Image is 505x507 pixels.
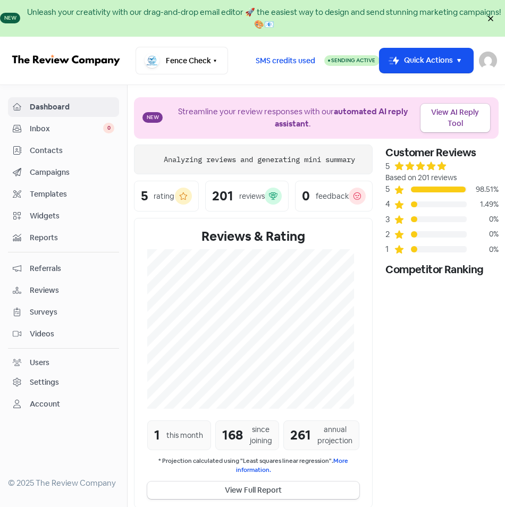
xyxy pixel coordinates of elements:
div: 0 [302,190,310,202]
div: Users [30,357,49,368]
a: Users [8,353,119,373]
a: Campaigns [8,163,119,182]
div: Streamline your review responses with our . [166,106,420,130]
a: Videos [8,324,119,344]
span: Widgets [30,210,114,222]
span: Templates [30,189,114,200]
a: Surveys [8,302,119,322]
span: 0 [103,123,114,133]
div: this month [166,430,203,441]
div: 201 [212,190,233,202]
span: Contacts [30,145,114,156]
a: 201reviews [205,181,289,212]
div: since joining [249,424,272,446]
button: Quick Actions [380,48,474,73]
div: Customer Reviews [385,145,499,160]
div: 2 [385,229,394,241]
a: Settings [8,373,119,392]
b: automated AI reply assistant [275,106,408,129]
div: 261 [290,426,311,445]
button: View Full Report [147,481,359,499]
button: Fence Check [136,47,228,75]
span: Sending Active [331,57,375,64]
div: rating [154,191,174,202]
a: Sending Active [324,55,380,67]
a: Widgets [8,206,119,226]
a: Reviews [8,281,119,300]
div: Reviews & Rating [147,227,359,246]
a: Templates [8,184,119,204]
span: Campaigns [30,167,114,178]
a: SMS credits used [247,55,324,65]
span: SMS credits used [256,55,315,66]
div: reviews [239,191,265,202]
div: 0% [467,244,499,255]
div: Analyzing reviews and generating mini summary [164,154,355,165]
div: feedback [316,191,349,202]
div: annual projection [317,424,352,446]
div: 1.49% [467,199,499,210]
div: 0% [467,214,499,225]
div: Unleash your creativity with our drag-and-drop email editor 🚀 the easiest way to design and send ... [23,6,505,30]
div: 98.51% [467,184,499,195]
span: Inbox [30,123,103,134]
div: 168 [222,426,243,445]
span: Referrals [30,263,114,274]
div: 1 [385,243,394,256]
span: Reviews [30,285,114,296]
a: Referrals [8,259,119,278]
div: 0% [467,229,499,240]
div: 5 [385,183,394,196]
span: New [142,112,163,123]
a: 5rating [134,181,199,212]
div: Competitor Ranking [385,261,499,277]
span: Reports [30,232,114,243]
span: Videos [30,328,114,340]
small: * Projection calculated using "Least squares linear regression". [147,457,359,476]
a: Reports [8,228,119,248]
a: Account [8,394,119,414]
div: Based on 201 reviews [385,172,499,183]
a: View AI Reply Tool [420,104,490,132]
div: Account [30,399,60,410]
a: Inbox 0 [8,119,119,139]
a: 0feedback [295,181,373,212]
div: 5 [385,160,390,173]
div: © 2025 The Review Company [8,477,119,489]
div: 4 [385,198,394,210]
a: Dashboard [8,97,119,117]
span: Surveys [30,307,114,318]
div: Settings [30,377,59,388]
div: 3 [385,214,394,226]
div: 5 [141,190,148,202]
span: Dashboard [30,102,114,113]
a: Contacts [8,141,119,160]
img: User [479,52,497,70]
div: 1 [154,426,160,445]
